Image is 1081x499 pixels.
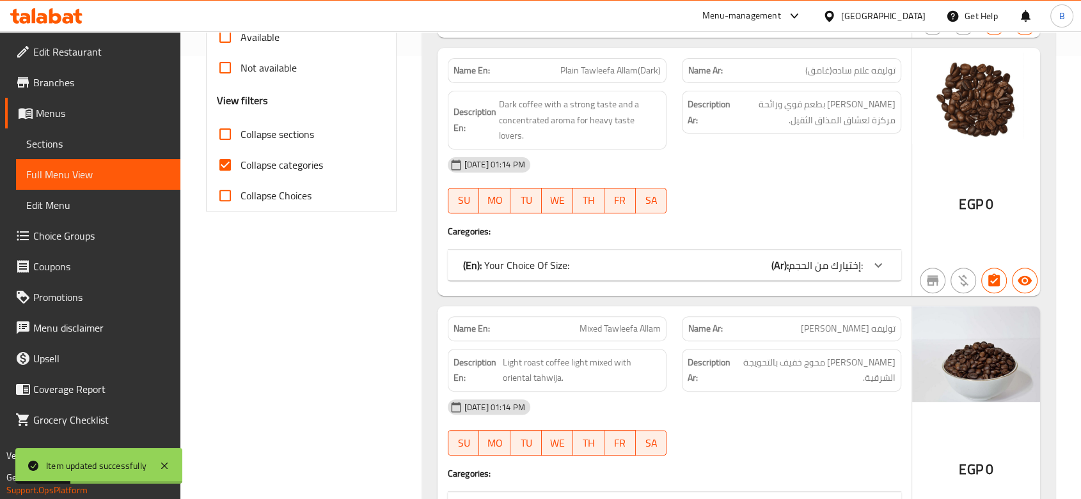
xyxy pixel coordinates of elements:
span: [DATE] 01:14 PM [459,401,530,413]
span: FR [610,434,631,452]
span: Upsell [33,351,170,366]
span: TH [578,434,599,452]
span: TH [578,191,599,210]
span: MO [484,191,505,210]
button: MO [479,430,510,456]
div: Menu-management [702,8,781,24]
span: 1.0.0 [40,447,59,464]
button: WE [542,430,573,456]
button: TH [573,430,604,456]
span: 0 [986,457,993,482]
a: Upsell [5,343,180,374]
a: Grocery Checklist [5,404,180,435]
button: FR [604,188,636,213]
span: WE [547,434,568,452]
span: Menu disclaimer [33,320,170,335]
span: Edit Restaurant [33,44,170,59]
a: Edit Menu [16,190,180,220]
img: %D8%AA%D9%88%D9%84%D9%8A%D9%81%D9%87_%D8%B9%D9%84%D8%A7%D9%85_%D9%85%D8%AD%D9%88%D8%AC%D9%81%D8%A... [912,306,1040,402]
span: Plain Tawleefa Allam(Dark) [560,64,661,77]
strong: Description En: [454,104,496,135]
span: Collapse Choices [241,188,312,203]
b: (En): [463,256,482,275]
span: Mixed Tawleefa Allam [580,322,661,335]
span: EGP [959,192,982,217]
b: (Ar): [771,256,789,275]
a: Edit Restaurant [5,36,180,67]
span: Collapse sections [241,127,314,142]
a: Full Menu View [16,159,180,190]
a: Menu disclaimer [5,312,180,343]
span: Dark coffee with a strong taste and a concentrated aroma for heavy taste lovers. [499,96,661,144]
span: Menus [36,105,170,121]
span: 0 [986,192,993,217]
strong: Name Ar: [688,322,722,335]
button: TU [510,430,542,456]
span: SU [454,191,475,210]
span: Version: [6,447,38,464]
button: FR [604,430,636,456]
button: Not branch specific item [920,268,945,293]
span: Promotions [33,289,170,305]
span: Available [241,29,280,45]
a: Coverage Report [5,374,180,404]
button: Available [1012,268,1038,293]
button: SU [448,430,480,456]
button: MO [479,188,510,213]
span: EGP [959,457,982,482]
span: Grocery Checklist [33,412,170,427]
span: FR [610,191,631,210]
span: B [1059,9,1064,23]
span: TU [516,434,537,452]
span: Full Menu View [26,167,170,182]
span: توليفه [PERSON_NAME] [801,322,896,335]
button: Has choices [981,268,1007,293]
button: TH [573,188,604,213]
h4: Caregories: [448,225,901,238]
span: SA [641,191,662,210]
div: (En): Your Choice Of Size:(Ar):إختيارك من الحجم: [448,250,901,280]
span: SU [454,434,475,452]
span: Light roast coffee light mixed with oriental tahwija. [503,355,661,386]
strong: Description Ar: [688,355,734,386]
strong: Description En: [454,355,501,386]
span: WE [547,191,568,210]
strong: Name Ar: [688,64,722,77]
span: بن غامق بطعم قوي ورائحة مركزة لعشاق المذاق الثقيل. [733,96,896,128]
span: Choice Groups [33,228,170,243]
span: توليفه علام ساده(غامق) [805,64,896,77]
span: MO [484,434,505,452]
span: [DATE] 01:14 PM [459,158,530,171]
h4: Caregories: [448,467,901,480]
button: TU [510,188,542,213]
div: Item updated successfully [46,459,146,473]
strong: Name En: [454,64,490,77]
button: Purchased item [951,268,976,293]
span: بن فاتح محوج خفيف بالتحويجة الشرقية. [737,355,896,386]
a: Menus [5,98,180,128]
button: SA [636,430,667,456]
button: SU [448,188,480,213]
a: Coupons [5,251,180,282]
p: Your Choice Of Size: [463,257,569,273]
span: إختيارك من الحجم: [789,256,863,275]
span: Edit Menu [26,197,170,213]
strong: Description Ar: [688,96,730,128]
span: Branches [33,75,170,90]
strong: Name En: [454,322,490,335]
h3: View filters [217,93,269,108]
span: Not available [241,60,297,75]
span: Collapse categories [241,157,323,173]
a: Choice Groups [5,220,180,251]
button: WE [542,188,573,213]
span: Coupons [33,259,170,274]
button: SA [636,188,667,213]
span: SA [641,434,662,452]
span: TU [516,191,537,210]
span: Sections [26,136,170,151]
a: Sections [16,128,180,159]
span: Coverage Report [33,381,170,397]
div: [GEOGRAPHIC_DATA] [841,9,926,23]
img: %D8%AA%D9%88%D9%84%D9%8A%D9%81%D9%87_%D8%B9%D9%84%D8%A7%D9%85_%D8%B3%D8%A7%D8%AF%D9%87%D8%BA%D8%A... [912,48,1040,144]
a: Support.OpsPlatform [6,482,88,498]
